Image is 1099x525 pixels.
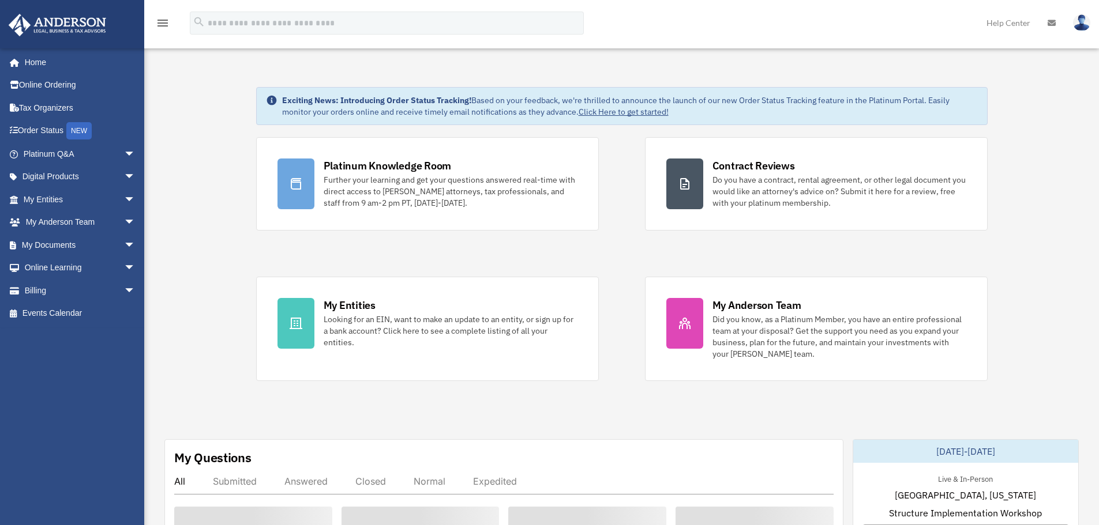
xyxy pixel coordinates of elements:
img: Anderson Advisors Platinum Portal [5,14,110,36]
span: arrow_drop_down [124,142,147,166]
a: Events Calendar [8,302,153,325]
i: menu [156,16,170,30]
div: Expedited [473,475,517,487]
div: Closed [355,475,386,487]
span: arrow_drop_down [124,256,147,280]
span: arrow_drop_down [124,279,147,303]
div: Normal [414,475,445,487]
a: Click Here to get started! [579,107,669,117]
div: All [174,475,185,487]
span: arrow_drop_down [124,165,147,189]
div: Do you have a contract, rental agreement, or other legal document you would like an attorney's ad... [712,174,966,209]
a: Digital Productsarrow_drop_down [8,165,153,188]
i: search [193,16,205,28]
a: My Documentsarrow_drop_down [8,233,153,256]
div: Further your learning and get your questions answered real-time with direct access to [PERSON_NAM... [324,174,577,209]
div: NEW [66,122,92,139]
span: Structure Implementation Workshop [889,506,1042,520]
span: arrow_drop_down [124,188,147,211]
a: menu [156,20,170,30]
a: My Anderson Teamarrow_drop_down [8,211,153,234]
a: Tax Organizers [8,96,153,119]
a: Online Ordering [8,74,153,97]
a: Order StatusNEW [8,119,153,143]
img: User Pic [1073,14,1090,31]
a: Platinum Knowledge Room Further your learning and get your questions answered real-time with dire... [256,137,599,231]
a: My Entities Looking for an EIN, want to make an update to an entity, or sign up for a bank accoun... [256,277,599,381]
a: Billingarrow_drop_down [8,279,153,302]
a: My Entitiesarrow_drop_down [8,188,153,211]
div: Answered [284,475,328,487]
div: Platinum Knowledge Room [324,158,452,173]
div: Did you know, as a Platinum Member, you have an entire professional team at your disposal? Get th... [712,314,966,360]
div: Based on your feedback, we're thrilled to announce the launch of our new Order Status Tracking fe... [282,95,978,118]
div: My Questions [174,449,252,466]
div: My Anderson Team [712,298,801,312]
div: My Entities [324,298,376,312]
a: Online Learningarrow_drop_down [8,256,153,280]
div: [DATE]-[DATE] [853,440,1078,463]
a: Platinum Q&Aarrow_drop_down [8,142,153,165]
div: Contract Reviews [712,158,795,173]
a: Home [8,51,147,74]
a: Contract Reviews Do you have a contract, rental agreement, or other legal document you would like... [645,137,988,231]
span: [GEOGRAPHIC_DATA], [US_STATE] [895,488,1036,502]
strong: Exciting News: Introducing Order Status Tracking! [282,95,471,105]
div: Live & In-Person [929,472,1002,484]
div: Submitted [213,475,257,487]
span: arrow_drop_down [124,233,147,257]
span: arrow_drop_down [124,211,147,235]
a: My Anderson Team Did you know, as a Platinum Member, you have an entire professional team at your... [645,277,988,381]
div: Looking for an EIN, want to make an update to an entity, or sign up for a bank account? Click her... [324,314,577,348]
